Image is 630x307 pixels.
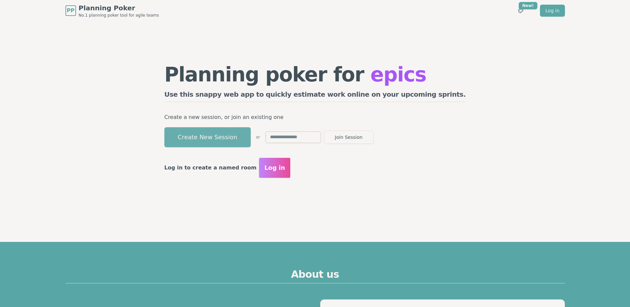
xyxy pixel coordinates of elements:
button: New! [515,5,527,17]
span: PP [67,7,74,15]
h2: Use this snappy web app to quickly estimate work online on your upcoming sprints. [164,90,466,102]
a: PPPlanning PokerNo.1 planning poker tool for agile teams [65,3,159,18]
span: or [256,135,260,140]
span: Log in [266,163,287,172]
p: Create a new session, or join an existing one [164,113,466,122]
button: Log in [261,158,292,178]
h2: About us [65,268,565,283]
span: No.1 planning poker tool for agile teams [79,13,159,18]
p: Log in to create a named room [164,163,257,172]
a: Log in [540,5,565,17]
span: Planning Poker [79,3,159,13]
h1: Planning poker for [164,64,466,84]
button: Create New Session [164,127,251,147]
button: Join Session [324,131,374,144]
span: epics [370,63,426,86]
div: New! [519,2,538,9]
